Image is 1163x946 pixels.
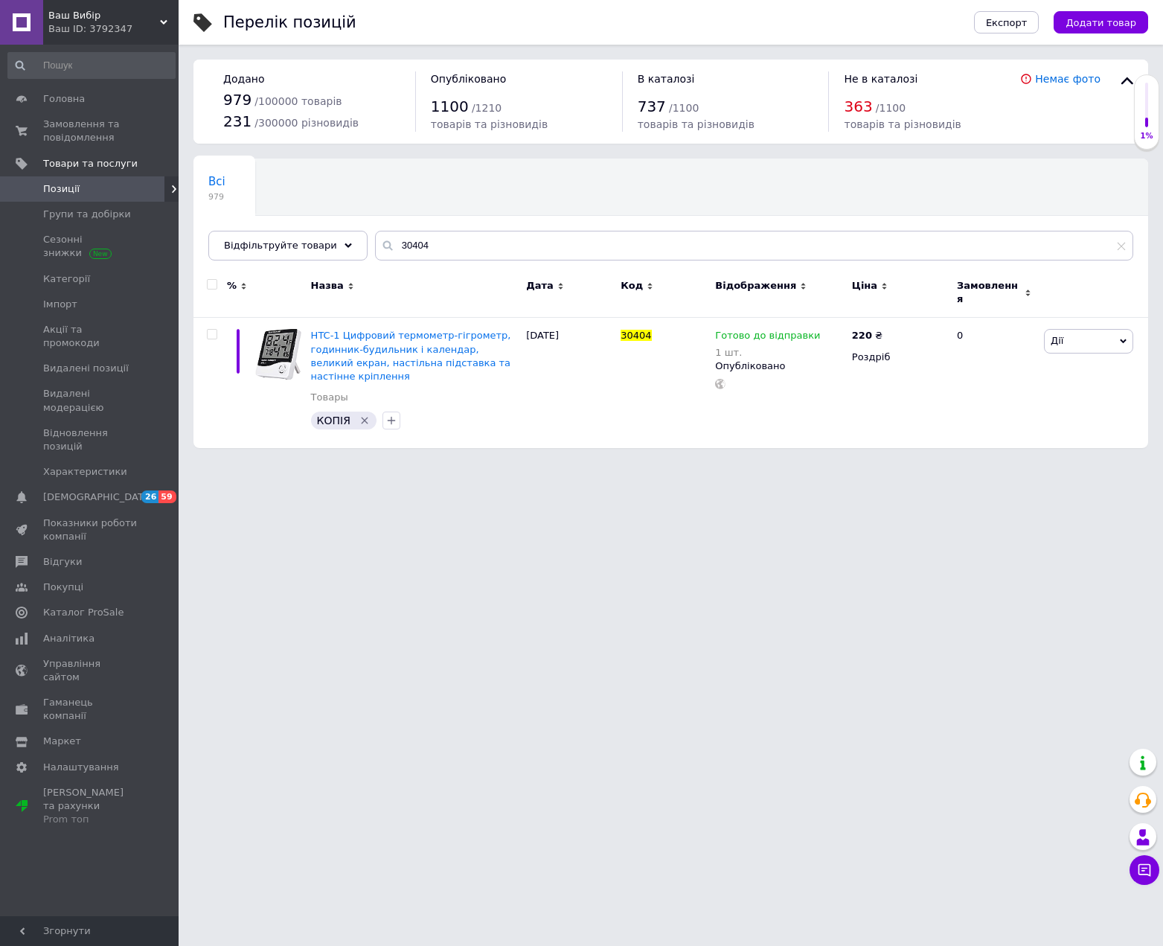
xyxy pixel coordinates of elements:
input: Пошук по назві позиції, артикулу і пошуковим запитам [375,231,1133,261]
span: % [227,279,237,293]
span: 979 [208,191,225,202]
div: Ваш ID: 3792347 [48,22,179,36]
span: Додано [223,73,264,85]
b: 220 [852,330,872,341]
input: Пошук [7,52,176,79]
span: 30404 [621,330,651,341]
span: Замовлення [957,279,1021,306]
span: Акції та промокоди [43,323,138,350]
span: Характеристики [43,465,127,479]
span: Експорт [986,17,1028,28]
span: Позиції [43,182,80,196]
div: Опубліковано [715,359,845,373]
span: 59 [158,490,176,503]
svg: Видалити мітку [359,415,371,426]
img: HTC-1 Цифровой термометр-гигрометр, часы-будильник и календарь, большой экран, настольная подстав... [253,329,304,382]
span: Відгуки [43,555,82,569]
span: В каталозі [638,73,695,85]
span: Налаштування [43,761,119,774]
span: 737 [638,98,666,115]
button: Додати товар [1054,11,1148,33]
span: / 300000 різновидів [254,117,359,129]
span: 979 [223,91,251,109]
span: Сезонні знижки [43,233,138,260]
span: Аналітика [43,632,94,645]
span: [PERSON_NAME] та рахунки [43,786,138,827]
span: Дата [526,279,554,293]
span: 26 [141,490,158,503]
div: Prom топ [43,813,138,826]
span: 1100 [431,98,469,115]
span: / 100000 товарів [254,95,342,107]
a: Немає фото [1035,73,1100,85]
span: Не в каталозі [844,73,917,85]
span: Видалені позиції [43,362,129,375]
span: Гаманець компанії [43,696,138,723]
span: товарів та різновидів [431,118,548,130]
span: Додати товар [1066,17,1136,28]
div: 0 [948,318,1040,448]
span: / 1210 [472,102,502,114]
span: Головна [43,92,85,106]
span: Управління сайтом [43,657,138,684]
div: Роздріб [852,351,944,364]
span: 363 [844,98,872,115]
a: HTC-1 Цифровий термометр-гігрометр, годинник-будильник і календар, великий екран, настільна підст... [311,330,511,382]
button: Експорт [974,11,1039,33]
span: КОПІЯ [317,415,350,426]
span: Код [621,279,643,293]
div: ₴ [852,329,882,342]
span: Імпорт [43,298,77,311]
span: Відображення [715,279,796,293]
span: Замовлення та повідомлення [43,118,138,144]
span: Ціна [852,279,877,293]
span: Відновлення позицій [43,426,138,453]
span: товарів та різновидів [638,118,754,130]
span: товарів та різновидів [844,118,961,130]
span: / 1100 [876,102,906,114]
div: Перелік позицій [223,15,356,31]
span: [DEMOGRAPHIC_DATA] [43,490,153,504]
span: Видалені модерацією [43,387,138,414]
span: Відфільтруйте товари [224,240,337,251]
span: / 1100 [669,102,699,114]
span: Покупці [43,581,83,594]
span: Опубліковано [431,73,507,85]
span: Каталог ProSale [43,606,124,619]
div: 1 шт. [715,347,820,358]
span: Готово до відправки [715,330,820,345]
span: Маркет [43,735,81,748]
a: Товары [311,391,348,404]
button: Чат з покупцем [1130,855,1159,885]
span: Категорії [43,272,90,286]
span: 231 [223,112,251,130]
span: Показники роботи компанії [43,517,138,543]
div: 1% [1135,131,1159,141]
span: Назва [311,279,344,293]
span: Групи та добірки [43,208,131,221]
div: [DATE] [522,318,617,448]
span: Дії [1051,335,1063,346]
span: Всі [208,175,225,188]
span: Ваш Вибір [48,9,160,22]
span: Товари та послуги [43,157,138,170]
